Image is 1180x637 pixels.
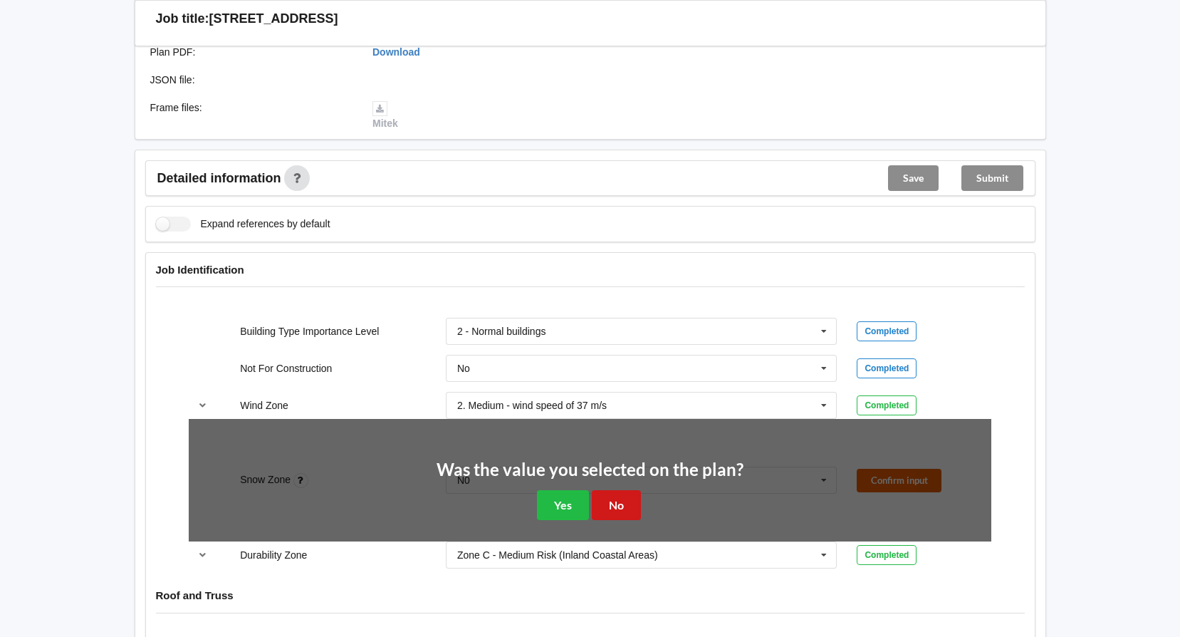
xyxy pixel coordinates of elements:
[240,400,288,411] label: Wind Zone
[857,321,917,341] div: Completed
[537,490,589,519] button: Yes
[209,11,338,27] h3: [STREET_ADDRESS]
[437,459,743,481] h2: Was the value you selected on the plan?
[240,363,332,374] label: Not For Construction
[857,395,917,415] div: Completed
[457,550,658,560] div: Zone C - Medium Risk (Inland Coastal Areas)
[857,358,917,378] div: Completed
[156,217,330,232] label: Expand references by default
[156,263,1025,276] h4: Job Identification
[457,326,546,336] div: 2 - Normal buildings
[140,45,363,59] div: Plan PDF :
[240,326,379,337] label: Building Type Importance Level
[457,400,607,410] div: 2. Medium - wind speed of 37 m/s
[156,11,209,27] h3: Job title:
[857,545,917,565] div: Completed
[372,102,398,129] a: Mitek
[189,542,216,568] button: reference-toggle
[140,73,363,87] div: JSON file :
[592,490,641,519] button: No
[157,172,281,185] span: Detailed information
[372,46,420,58] a: Download
[156,589,1025,602] h4: Roof and Truss
[457,363,470,373] div: No
[140,100,363,130] div: Frame files :
[189,393,216,418] button: reference-toggle
[240,549,307,561] label: Durability Zone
